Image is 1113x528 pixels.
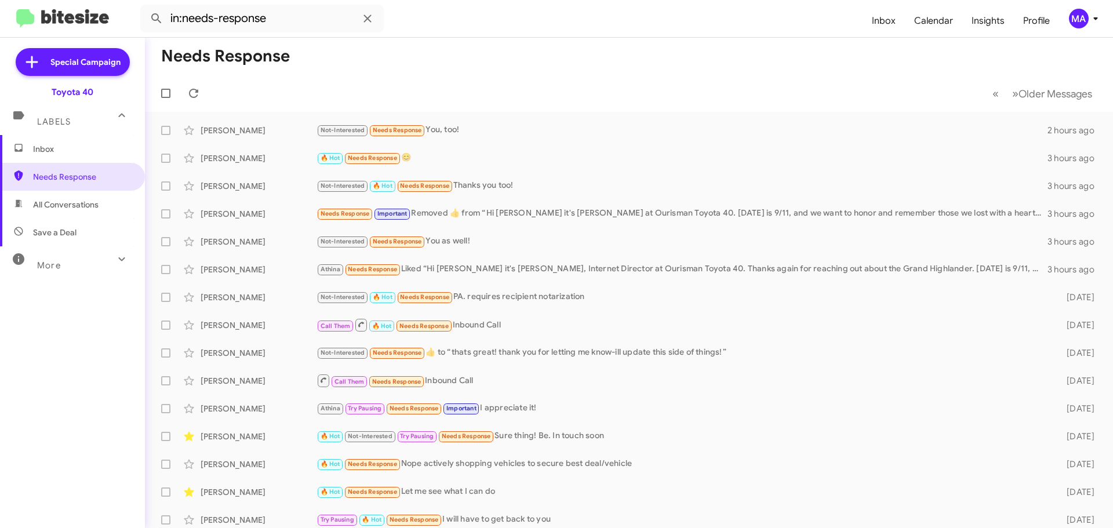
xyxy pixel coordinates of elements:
span: More [37,260,61,271]
span: Needs Response [321,210,370,217]
div: [PERSON_NAME] [201,347,317,359]
div: [DATE] [1048,347,1104,359]
div: 3 hours ago [1047,208,1104,220]
span: Needs Response [348,460,397,468]
div: [DATE] [1048,486,1104,498]
div: You, too! [317,123,1047,137]
div: [DATE] [1048,319,1104,331]
div: Nope actively shopping vehicles to secure best deal/vehicle [317,457,1048,471]
div: [PERSON_NAME] [201,152,317,164]
div: [PERSON_NAME] [201,375,317,387]
span: Needs Response [390,516,439,523]
span: Not-Interested [321,238,365,245]
span: » [1012,86,1019,101]
span: 🔥 Hot [362,516,381,523]
input: Search [140,5,384,32]
div: [PERSON_NAME] [201,514,317,526]
span: Needs Response [390,405,439,412]
span: Needs Response [33,171,132,183]
div: [PERSON_NAME] [201,403,317,414]
div: Let me see what I can do [317,485,1048,498]
div: [PERSON_NAME] [201,236,317,247]
div: [PERSON_NAME] [201,458,317,470]
span: Athina [321,265,340,273]
span: Try Pausing [400,432,434,440]
button: MA [1059,9,1100,28]
div: [PERSON_NAME] [201,208,317,220]
span: All Conversations [33,199,99,210]
div: Sure thing! Be. In touch soon [317,429,1048,443]
div: You as well! [317,235,1047,248]
span: 🔥 Hot [321,460,340,468]
span: Try Pausing [321,516,354,523]
span: Not-Interested [321,293,365,301]
a: Profile [1014,4,1059,38]
span: Needs Response [400,182,449,190]
div: Removed ‌👍‌ from “ Hi [PERSON_NAME] it's [PERSON_NAME] at Ourisman Toyota 40. [DATE] is 9/11, and... [317,207,1047,220]
div: [DATE] [1048,292,1104,303]
a: Insights [962,4,1014,38]
span: Important [377,210,408,217]
div: [DATE] [1048,514,1104,526]
div: Inbound Call [317,318,1048,332]
span: Not-Interested [348,432,392,440]
a: Special Campaign [16,48,130,76]
span: Needs Response [373,238,422,245]
div: 3 hours ago [1047,264,1104,275]
span: Not-Interested [321,126,365,134]
div: [PERSON_NAME] [201,292,317,303]
div: [PERSON_NAME] [201,180,317,192]
a: Calendar [905,4,962,38]
span: Athina [321,405,340,412]
span: Needs Response [442,432,491,440]
div: [PERSON_NAME] [201,431,317,442]
div: [PERSON_NAME] [201,264,317,275]
div: 3 hours ago [1047,152,1104,164]
span: 🔥 Hot [321,432,340,440]
div: [DATE] [1048,375,1104,387]
div: MA [1069,9,1089,28]
div: Toyota 40 [52,86,93,98]
span: Call Them [334,378,365,385]
div: Thanks you too! [317,179,1047,192]
div: [DATE] [1048,458,1104,470]
span: Needs Response [399,322,449,330]
div: 😊 [317,151,1047,165]
div: I will have to get back to you [317,513,1048,526]
span: Special Campaign [50,56,121,68]
div: [PERSON_NAME] [201,486,317,498]
span: Needs Response [348,154,397,162]
div: [PERSON_NAME] [201,125,317,136]
div: I appreciate it! [317,402,1048,415]
span: 🔥 Hot [373,182,392,190]
span: 🔥 Hot [321,488,340,496]
div: 3 hours ago [1047,180,1104,192]
a: Inbox [863,4,905,38]
span: Not-Interested [321,349,365,356]
span: Needs Response [348,265,397,273]
span: 🔥 Hot [372,322,392,330]
div: Liked “Hi [PERSON_NAME] it's [PERSON_NAME], Internet Director at Ourisman Toyota 40. Thanks again... [317,263,1047,276]
div: 3 hours ago [1047,236,1104,247]
span: Needs Response [400,293,449,301]
span: Try Pausing [348,405,381,412]
span: 🔥 Hot [373,293,392,301]
div: [DATE] [1048,431,1104,442]
span: Needs Response [372,378,421,385]
div: [DATE] [1048,403,1104,414]
span: Needs Response [348,488,397,496]
span: Needs Response [373,349,422,356]
span: Labels [37,116,71,127]
nav: Page navigation example [986,82,1099,105]
div: 2 hours ago [1047,125,1104,136]
div: ​👍​ to “ thats great! thank you for letting me know-ill update this side of things! ” [317,346,1048,359]
span: Call Them [321,322,351,330]
span: Inbox [33,143,132,155]
span: Important [446,405,477,412]
h1: Needs Response [161,47,290,65]
span: « [992,86,999,101]
button: Next [1005,82,1099,105]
